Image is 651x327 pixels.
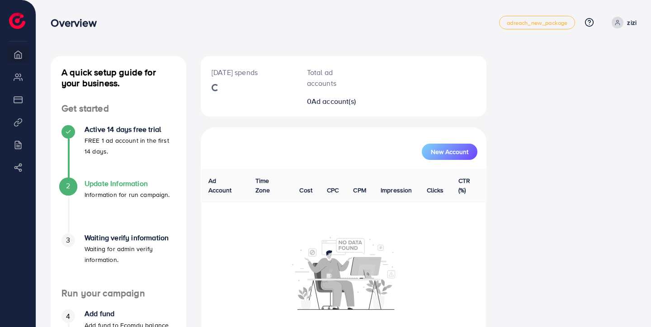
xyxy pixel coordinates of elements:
[85,309,169,318] h4: Add fund
[431,149,468,155] span: New Account
[608,17,637,28] a: zizi
[255,176,270,194] span: Time Zone
[66,235,70,245] span: 3
[85,243,175,265] p: Waiting for admin verify information.
[66,181,70,191] span: 2
[208,176,232,194] span: Ad Account
[51,125,186,179] li: Active 14 days free trial
[85,125,175,134] h4: Active 14 days free trial
[85,135,175,157] p: FREE 1 ad account in the first 14 days.
[85,189,170,200] p: Information for run campaign.
[299,186,312,195] span: Cost
[51,234,186,288] li: Waiting verify information
[499,16,575,29] a: adreach_new_package
[292,236,395,310] img: No account
[627,17,637,28] p: zizi
[427,186,444,195] span: Clicks
[85,234,175,242] h4: Waiting verify information
[353,186,366,195] span: CPM
[507,20,567,26] span: adreach_new_package
[66,311,70,322] span: 4
[307,67,357,89] p: Total ad accounts
[51,179,186,234] li: Update Information
[307,97,357,106] h2: 0
[9,13,25,29] img: logo
[381,186,412,195] span: Impression
[51,67,186,89] h4: A quick setup guide for your business.
[51,16,104,29] h3: Overview
[212,67,285,78] p: [DATE] spends
[458,176,470,194] span: CTR (%)
[85,179,170,188] h4: Update Information
[311,96,356,106] span: Ad account(s)
[51,103,186,114] h4: Get started
[327,186,339,195] span: CPC
[422,144,477,160] button: New Account
[51,288,186,299] h4: Run your campaign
